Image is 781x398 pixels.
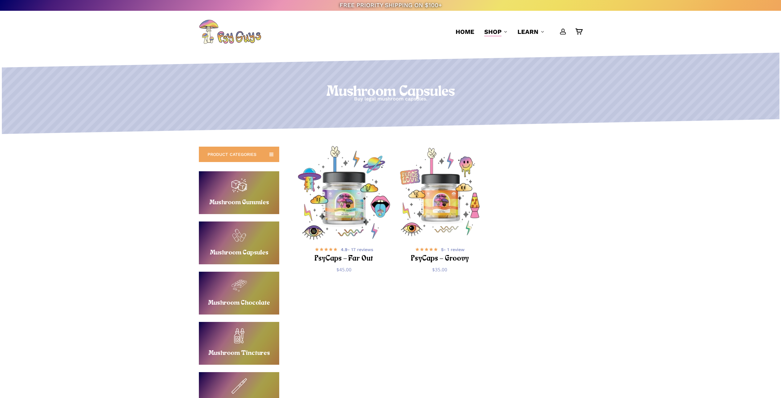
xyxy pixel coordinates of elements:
h1: Mushroom Capsules [0,83,781,101]
span: Home [456,28,474,35]
span: - 17 reviews [341,246,373,253]
a: Cart [575,28,582,35]
img: PsyGuys [199,19,261,44]
a: Home [456,27,474,36]
span: $ [336,266,339,273]
a: 4.9- 17 reviews PsyCaps – Far Out [307,246,381,262]
span: Learn [517,28,538,35]
img: Psychedelic mushroom capsules with colorful retro design. [395,148,485,238]
a: PRODUCT CATEGORIES [199,147,279,162]
p: Buy legal mushroom capsules. [0,95,781,104]
a: PsyCaps - Groovy [395,148,485,238]
a: PsyCaps - Far Out [299,148,389,238]
bdi: 45.00 [336,266,352,273]
a: Shop [484,27,508,36]
a: 5- 1 review PsyCaps – Groovy [403,246,477,262]
span: - 1 review [441,246,465,253]
h2: PsyCaps – Groovy [403,253,477,265]
h2: PsyCaps – Far Out [307,253,381,265]
b: 4.9 [341,247,348,252]
nav: Main Menu [451,11,582,53]
span: $ [432,266,435,273]
span: PRODUCT CATEGORIES [207,151,256,157]
a: Learn [517,27,545,36]
img: Psychedelic mushroom capsules with colorful illustrations. [297,146,391,240]
bdi: 35.00 [432,266,447,273]
b: 5 [441,247,444,252]
span: Shop [484,28,501,35]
